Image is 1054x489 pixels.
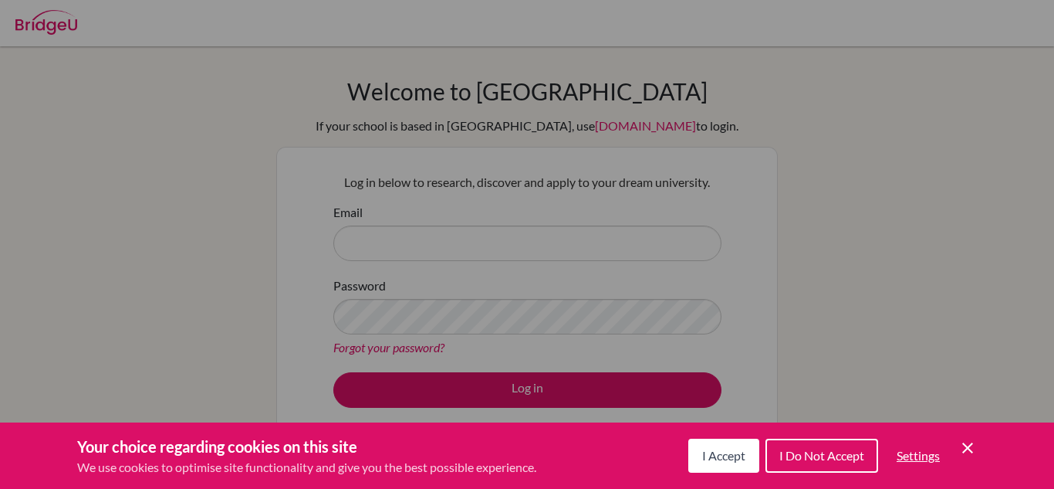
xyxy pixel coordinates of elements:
p: We use cookies to optimise site functionality and give you the best possible experience. [77,458,536,477]
span: I Accept [702,448,745,463]
button: Save and close [958,439,977,457]
span: Settings [897,448,940,463]
button: I Accept [688,439,759,473]
span: I Do Not Accept [779,448,864,463]
button: I Do Not Accept [765,439,878,473]
button: Settings [884,440,952,471]
h3: Your choice regarding cookies on this site [77,435,536,458]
